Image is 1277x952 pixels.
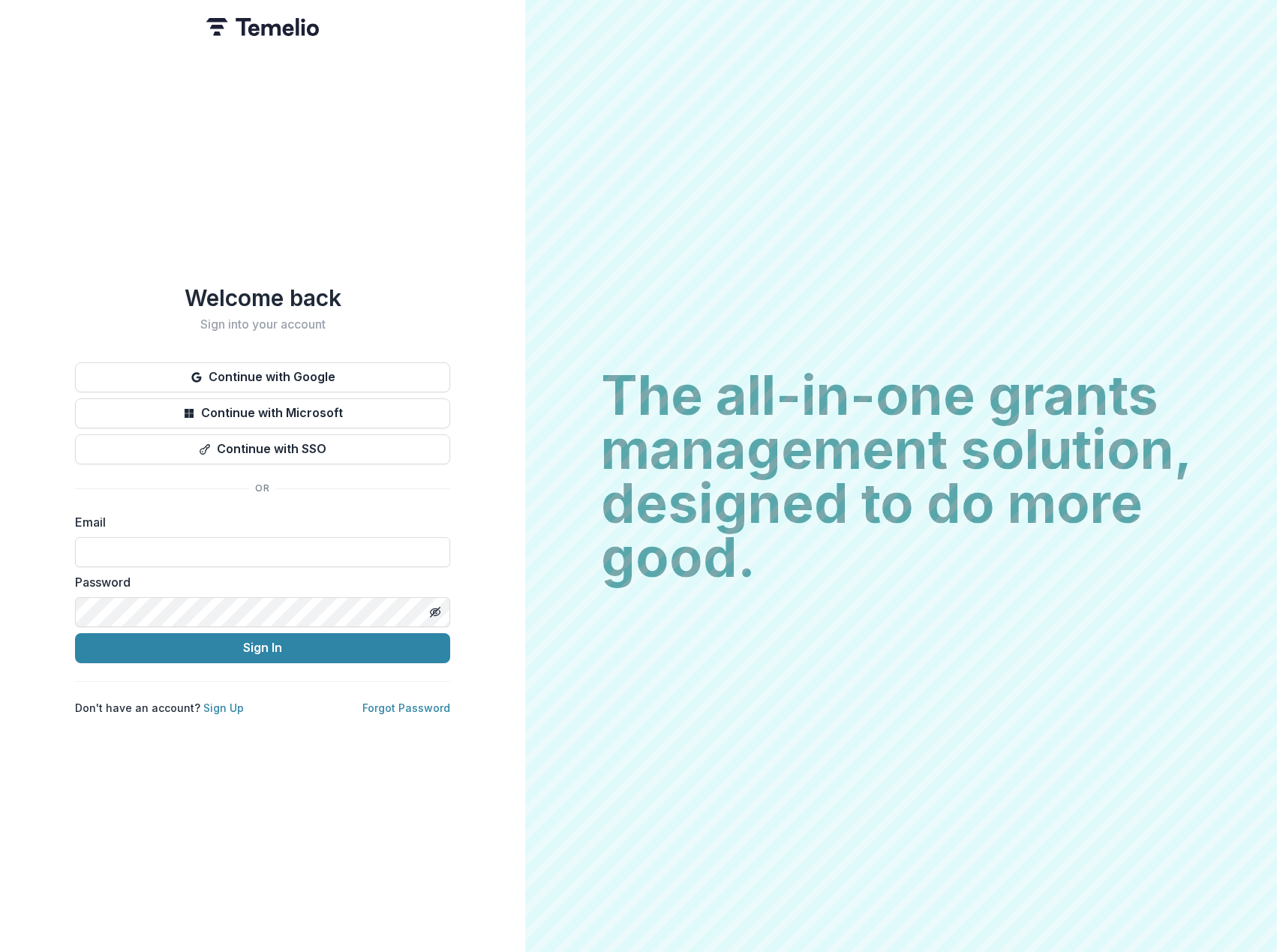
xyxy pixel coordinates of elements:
label: Password [75,573,441,591]
a: Forgot Password [362,701,450,714]
button: Continue with SSO [75,434,450,464]
button: Continue with Google [75,362,450,392]
label: Email [75,513,441,531]
button: Toggle password visibility [423,600,447,624]
button: Sign In [75,633,450,663]
a: Sign Up [203,701,244,714]
h1: Welcome back [75,284,450,311]
img: Temelio [206,18,319,36]
p: Don't have an account? [75,700,244,716]
button: Continue with Microsoft [75,398,450,428]
h2: Sign into your account [75,317,450,332]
